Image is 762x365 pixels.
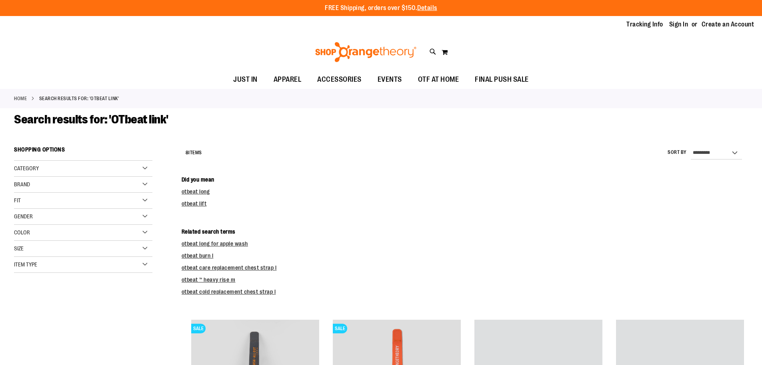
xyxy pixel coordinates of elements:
[314,42,418,62] img: Shop Orangetheory
[14,229,30,236] span: Color
[274,71,302,89] span: APPAREL
[266,71,310,89] a: APPAREL
[233,71,258,89] span: JUST IN
[14,113,168,126] span: Search results for: 'OTbeat link'
[182,252,214,259] a: otbeat burn l
[182,175,748,184] dt: Did you mean
[182,240,248,247] a: otbeat long for apple wash
[417,4,437,12] a: Details
[418,71,459,89] span: OTF AT HOME
[14,213,33,220] span: Gender
[14,261,37,268] span: Item Type
[14,181,30,188] span: Brand
[475,71,529,89] span: FINAL PUSH SALE
[39,95,119,102] strong: Search results for: 'OTbeat link'
[702,20,754,29] a: Create an Account
[182,288,276,295] a: otbeat cold replacement chest strap l
[182,188,210,195] a: otbeat long
[191,324,206,333] span: SALE
[14,143,152,161] strong: Shopping Options
[668,149,687,156] label: Sort By
[182,276,236,283] a: otbeat ™ heavy rise m
[182,228,748,236] dt: Related search terms
[182,264,277,271] a: otbeat care replacement chest strap l
[669,20,688,29] a: Sign In
[626,20,663,29] a: Tracking Info
[186,150,189,155] span: 8
[182,200,207,207] a: otbeat lift
[14,95,27,102] a: Home
[14,197,21,204] span: Fit
[14,165,39,171] span: Category
[309,71,370,89] a: ACCESSORIES
[225,71,266,89] a: JUST IN
[325,4,437,13] p: FREE Shipping, orders over $150.
[333,324,347,333] span: SALE
[378,71,402,89] span: EVENTS
[370,71,410,89] a: EVENTS
[14,245,24,252] span: Size
[186,147,202,159] h2: Items
[467,71,537,89] a: FINAL PUSH SALE
[410,71,467,89] a: OTF AT HOME
[317,71,362,89] span: ACCESSORIES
